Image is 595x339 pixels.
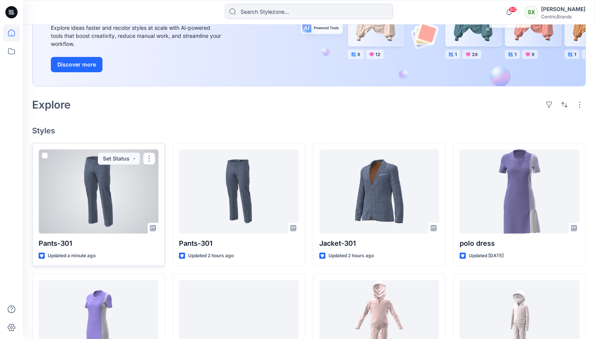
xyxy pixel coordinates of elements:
span: 60 [509,6,517,13]
p: Jacket-301 [319,238,439,249]
a: Pants-301 [179,149,299,234]
div: SX [524,5,538,19]
div: CentricBrands [541,14,585,19]
p: Updated 2 hours ago [188,252,234,260]
p: Pants-301 [179,238,299,249]
button: Discover more [51,57,102,72]
input: Search Stylezone… [225,4,393,19]
p: Updated 2 hours ago [328,252,374,260]
a: polo dress [460,149,579,234]
p: Updated a minute ago [48,252,96,260]
div: [PERSON_NAME] [541,5,585,14]
a: Discover more [51,57,223,72]
h2: Explore [32,99,71,111]
p: Updated [DATE] [469,252,504,260]
a: Pants-301 [39,149,158,234]
p: Pants-301 [39,238,158,249]
h4: Styles [32,126,586,135]
div: Explore ideas faster and recolor styles at scale with AI-powered tools that boost creativity, red... [51,24,223,48]
a: Jacket-301 [319,149,439,234]
p: polo dress [460,238,579,249]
